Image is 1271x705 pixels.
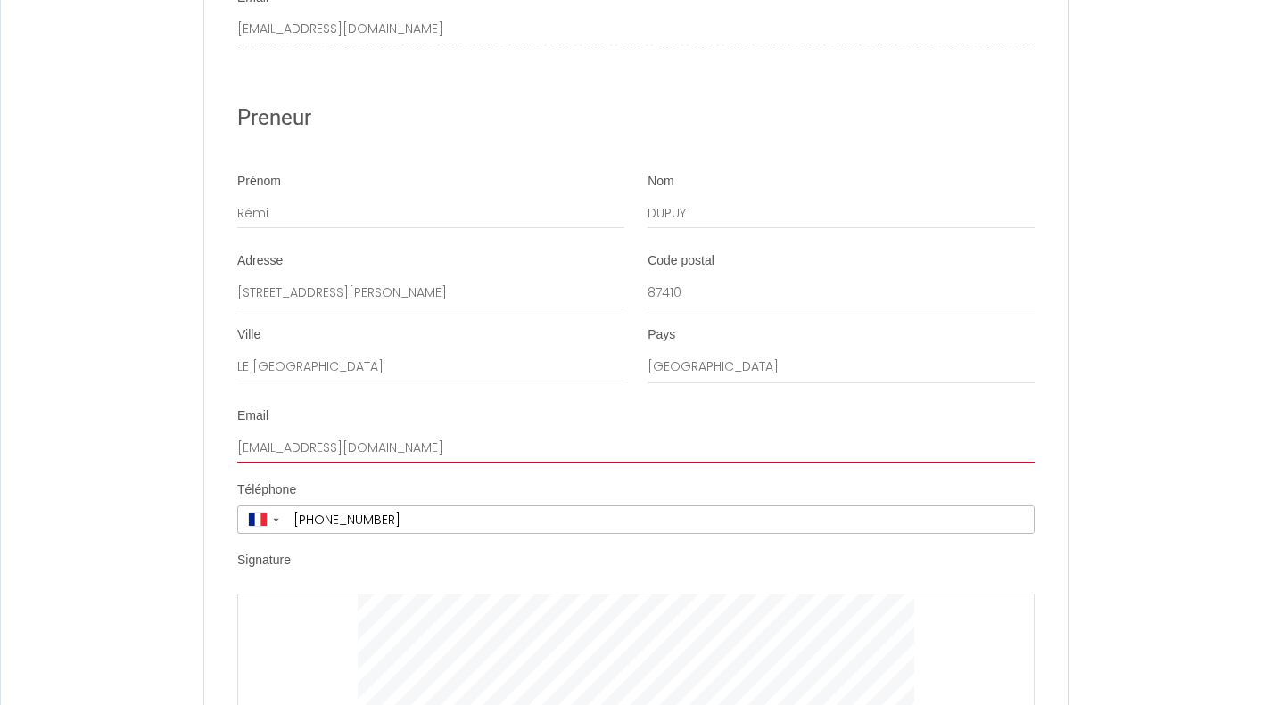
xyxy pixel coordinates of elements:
input: +33 6 12 34 56 78 [287,506,1034,533]
label: Code postal [648,252,714,270]
label: Ville [237,326,260,344]
label: Email [237,407,268,425]
label: Prénom [237,173,281,191]
span: ▼ [271,516,281,523]
label: Pays [648,326,675,344]
label: Téléphone [237,481,296,499]
label: Signature [237,552,291,570]
h2: Preneur [237,101,1035,135]
label: Nom [648,173,674,191]
label: Adresse [237,252,283,270]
